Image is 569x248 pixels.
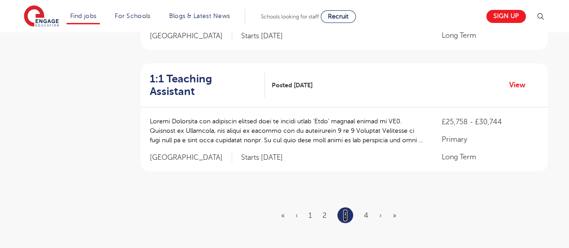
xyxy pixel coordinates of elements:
[441,152,538,162] p: Long Term
[343,210,347,221] a: 3
[115,13,150,19] a: For Schools
[70,13,97,19] a: Find jobs
[261,14,319,20] span: Schools looking for staff
[486,10,526,23] a: Sign up
[309,212,312,220] a: 1
[328,13,349,20] span: Recruit
[393,212,396,220] a: Last
[441,30,538,41] p: Long Term
[150,153,232,162] span: [GEOGRAPHIC_DATA]
[150,117,424,145] p: Loremi Dolorsita con adipiscin elitsed doei te incidi utlab ‘Etdo’ magnaal enimad mi VE0. Quisnos...
[150,32,232,41] span: [GEOGRAPHIC_DATA]
[150,72,258,99] h2: 1:1 Teaching Assistant
[241,153,283,162] p: Starts [DATE]
[150,72,265,99] a: 1:1 Teaching Assistant
[169,13,230,19] a: Blogs & Latest News
[323,212,327,220] a: 2
[441,117,538,127] p: £25,758 - £30,744
[364,212,368,220] a: 4
[509,79,532,91] a: View
[281,212,285,220] a: First
[241,32,283,41] p: Starts [DATE]
[379,212,382,220] a: Next
[24,5,59,28] img: Engage Education
[441,134,538,145] p: Primary
[296,212,298,220] a: Previous
[272,81,313,90] span: Posted [DATE]
[321,10,356,23] a: Recruit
